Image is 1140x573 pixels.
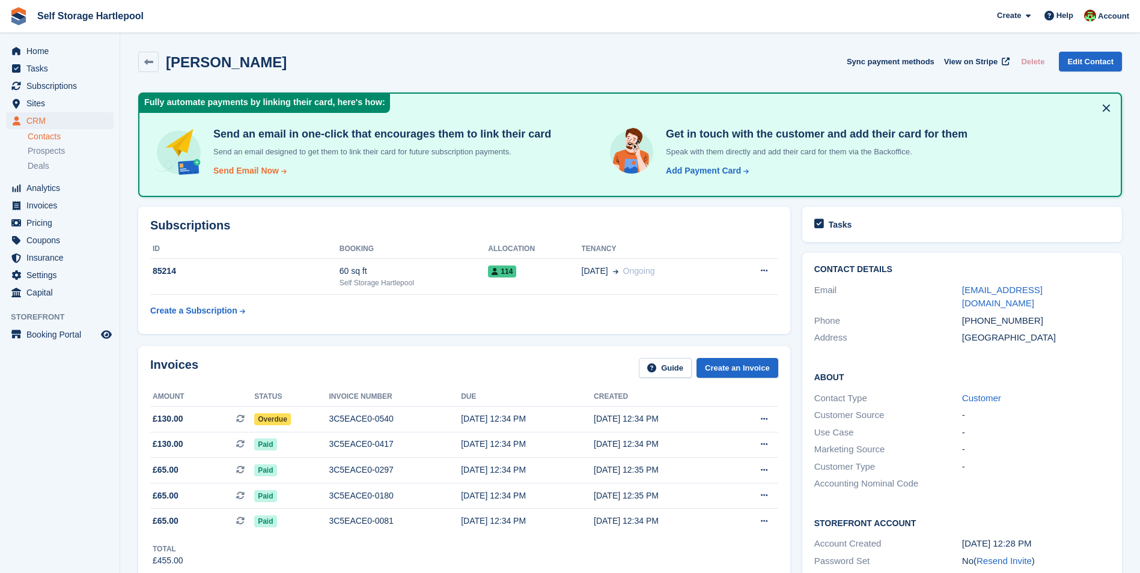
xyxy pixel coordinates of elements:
[6,232,114,249] a: menu
[594,413,727,425] div: [DATE] 12:34 PM
[6,326,114,343] a: menu
[329,490,461,502] div: 3C5EACE0-0180
[10,7,28,25] img: stora-icon-8386f47178a22dfd0bd8f6a31ec36ba5ce8667c1dd55bd0f319d3a0aa187defe.svg
[1084,10,1096,22] img: Woods Removals
[26,284,99,301] span: Capital
[254,515,276,527] span: Paid
[962,537,1110,551] div: [DATE] 12:28 PM
[814,460,962,474] div: Customer Type
[28,145,114,157] a: Prospects
[1016,52,1049,71] button: Delete
[26,180,99,196] span: Analytics
[28,145,65,157] span: Prospects
[329,464,461,476] div: 3C5EACE0-0297
[26,60,99,77] span: Tasks
[962,408,1110,422] div: -
[153,490,178,502] span: £65.00
[153,438,183,450] span: £130.00
[26,77,99,94] span: Subscriptions
[26,43,99,59] span: Home
[977,556,1032,566] a: Resend Invite
[1098,10,1129,22] span: Account
[594,515,727,527] div: [DATE] 12:34 PM
[488,240,581,259] th: Allocation
[814,443,962,456] div: Marketing Source
[26,326,99,343] span: Booking Portal
[139,94,390,113] div: Fully automate payments by linking their card, here's how:
[847,52,934,71] button: Sync payment methods
[461,387,594,407] th: Due
[461,515,594,527] div: [DATE] 12:34 PM
[340,277,489,288] div: Self Storage Hartlepool
[814,426,962,440] div: Use Case
[150,305,237,317] div: Create a Subscription
[661,146,968,158] p: Speak with them directly and add their card for them via the Backoffice.
[696,358,778,378] a: Create an Invoice
[594,490,727,502] div: [DATE] 12:35 PM
[329,413,461,425] div: 3C5EACE0-0540
[6,180,114,196] a: menu
[582,265,608,277] span: [DATE]
[254,464,276,476] span: Paid
[1059,52,1122,71] a: Edit Contact
[461,490,594,502] div: [DATE] 12:34 PM
[99,327,114,342] a: Preview store
[974,556,1035,566] span: ( )
[661,165,750,177] a: Add Payment Card
[814,537,962,551] div: Account Created
[329,515,461,527] div: 3C5EACE0-0081
[962,460,1110,474] div: -
[962,554,1110,568] div: No
[329,438,461,450] div: 3C5EACE0-0417
[209,146,551,158] p: Send an email designed to get them to link their card for future subscription payments.
[26,112,99,129] span: CRM
[6,43,114,59] a: menu
[6,214,114,231] a: menu
[26,197,99,214] span: Invoices
[153,544,183,554] div: Total
[607,127,656,177] img: get-in-touch-e3e95b6451f4e49772a6039d3abdde126589d6f45a760754adfa51be33bf0f70.svg
[962,426,1110,440] div: -
[254,413,291,425] span: Overdue
[6,95,114,112] a: menu
[340,265,489,277] div: 60 sq ft
[1056,10,1073,22] span: Help
[254,490,276,502] span: Paid
[962,443,1110,456] div: -
[150,387,254,407] th: Amount
[944,56,998,68] span: View on Stripe
[153,464,178,476] span: £65.00
[814,477,962,491] div: Accounting Nominal Code
[488,265,516,277] span: 114
[594,387,727,407] th: Created
[997,10,1021,22] span: Create
[150,265,340,277] div: 85214
[661,127,968,141] h4: Get in touch with the customer and add their card for them
[6,267,114,283] a: menu
[962,285,1043,309] a: [EMAIL_ADDRESS][DOMAIN_NAME]
[153,413,183,425] span: £130.00
[639,358,692,378] a: Guide
[340,240,489,259] th: Booking
[150,358,198,378] h2: Invoices
[594,438,727,450] div: [DATE] 12:34 PM
[329,387,461,407] th: Invoice number
[166,54,287,70] h2: [PERSON_NAME]
[153,554,183,567] div: £455.00
[814,331,962,345] div: Address
[26,232,99,249] span: Coupons
[26,249,99,266] span: Insurance
[814,392,962,405] div: Contact Type
[582,240,728,259] th: Tenancy
[28,131,114,142] a: Contacts
[814,408,962,422] div: Customer Source
[150,240,340,259] th: ID
[26,95,99,112] span: Sites
[153,515,178,527] span: £65.00
[213,165,279,177] div: Send Email Now
[594,464,727,476] div: [DATE] 12:35 PM
[32,6,148,26] a: Self Storage Hartlepool
[962,331,1110,345] div: [GEOGRAPHIC_DATA]
[6,77,114,94] a: menu
[962,393,1001,403] a: Customer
